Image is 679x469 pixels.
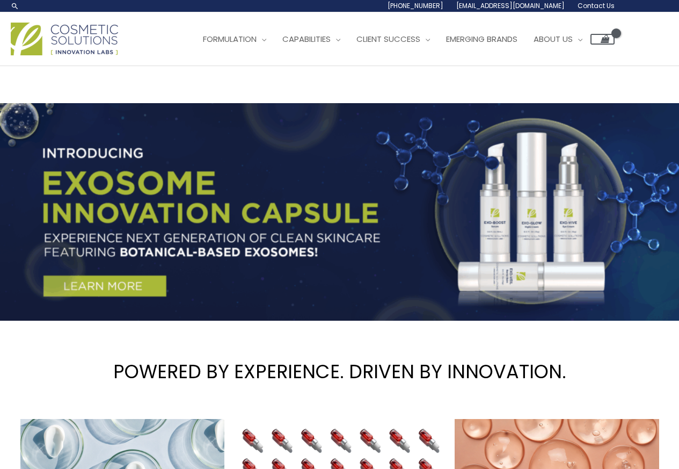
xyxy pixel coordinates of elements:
a: View Shopping Cart, empty [590,34,615,45]
span: [EMAIL_ADDRESS][DOMAIN_NAME] [456,1,565,10]
span: Formulation [203,33,257,45]
a: Formulation [195,23,274,55]
a: Emerging Brands [438,23,525,55]
a: Search icon link [11,2,19,10]
span: Client Success [356,33,420,45]
img: Cosmetic Solutions Logo [11,23,118,55]
a: Capabilities [274,23,348,55]
span: Contact Us [578,1,615,10]
span: Capabilities [282,33,331,45]
a: Client Success [348,23,438,55]
span: [PHONE_NUMBER] [388,1,443,10]
a: About Us [525,23,590,55]
span: About Us [534,33,573,45]
span: Emerging Brands [446,33,517,45]
nav: Site Navigation [187,23,615,55]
